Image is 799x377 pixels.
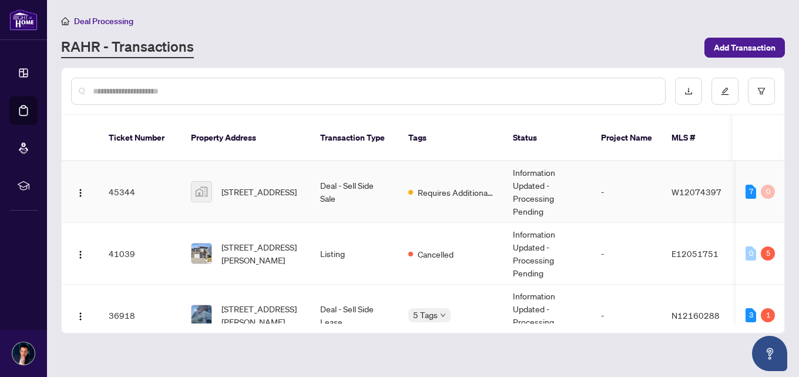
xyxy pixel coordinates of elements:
[192,182,211,202] img: thumbnail-img
[9,9,38,31] img: logo
[61,17,69,25] span: home
[76,312,85,321] img: Logo
[592,285,662,346] td: -
[503,285,592,346] td: Information Updated - Processing Pending
[761,308,775,322] div: 1
[76,188,85,198] img: Logo
[311,223,399,285] td: Listing
[311,115,399,161] th: Transaction Type
[757,87,766,95] span: filter
[99,161,182,223] td: 45344
[721,87,729,95] span: edit
[221,185,297,198] span: [STREET_ADDRESS]
[399,115,503,161] th: Tags
[61,37,194,58] a: RAHR - Transactions
[746,185,756,199] div: 7
[192,243,211,263] img: thumbnail-img
[418,248,454,261] span: Cancelled
[684,87,693,95] span: download
[503,161,592,223] td: Information Updated - Processing Pending
[413,308,438,322] span: 5 Tags
[592,223,662,285] td: -
[71,306,90,325] button: Logo
[99,115,182,161] th: Ticket Number
[746,308,756,322] div: 3
[704,38,785,58] button: Add Transaction
[672,186,721,197] span: W12074397
[592,161,662,223] td: -
[752,336,787,371] button: Open asap
[761,185,775,199] div: 0
[71,182,90,201] button: Logo
[672,248,719,259] span: E12051751
[672,310,720,321] span: N12160288
[221,302,301,328] span: [STREET_ADDRESS][PERSON_NAME][PERSON_NAME]
[592,115,662,161] th: Project Name
[761,246,775,261] div: 5
[311,161,399,223] td: Deal - Sell Side Sale
[74,16,133,26] span: Deal Processing
[76,250,85,259] img: Logo
[503,223,592,285] td: Information Updated - Processing Pending
[503,115,592,161] th: Status
[12,342,35,365] img: Profile Icon
[99,285,182,346] td: 36918
[71,244,90,263] button: Logo
[675,78,702,105] button: download
[714,38,775,57] span: Add Transaction
[192,305,211,325] img: thumbnail-img
[418,186,494,199] span: Requires Additional Docs
[711,78,738,105] button: edit
[221,241,301,266] span: [STREET_ADDRESS][PERSON_NAME]
[748,78,775,105] button: filter
[746,246,756,261] div: 0
[99,223,182,285] td: 41039
[662,115,733,161] th: MLS #
[182,115,311,161] th: Property Address
[440,312,446,318] span: down
[311,285,399,346] td: Deal - Sell Side Lease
